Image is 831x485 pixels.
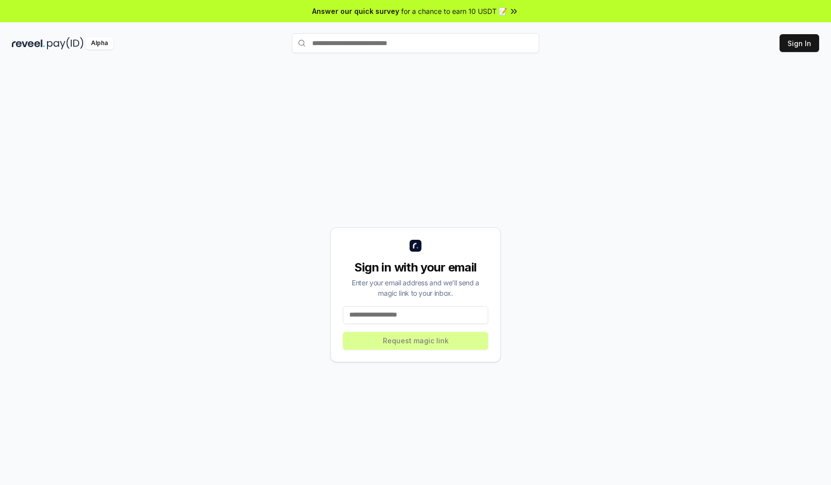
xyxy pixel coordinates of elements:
[312,6,399,16] span: Answer our quick survey
[780,34,819,52] button: Sign In
[401,6,507,16] span: for a chance to earn 10 USDT 📝
[47,37,84,50] img: pay_id
[12,37,45,50] img: reveel_dark
[343,260,488,275] div: Sign in with your email
[343,277,488,298] div: Enter your email address and we’ll send a magic link to your inbox.
[86,37,113,50] div: Alpha
[410,240,421,252] img: logo_small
